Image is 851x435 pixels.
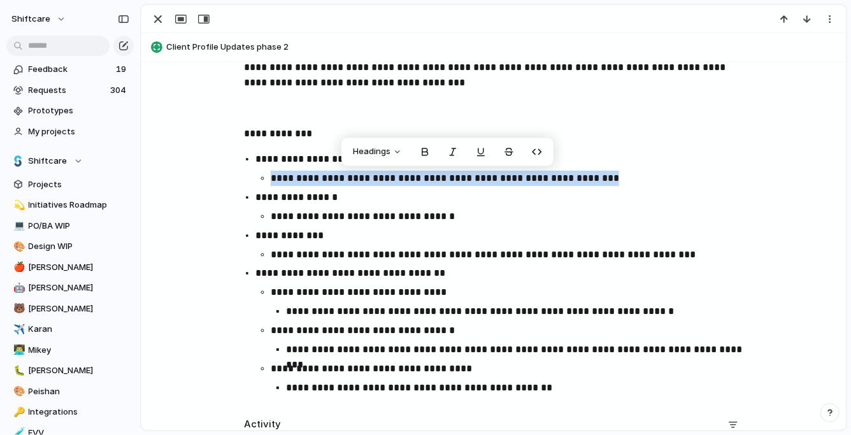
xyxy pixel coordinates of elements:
[13,218,22,233] div: 💻
[11,13,50,25] span: shiftcare
[6,361,134,380] a: 🐛[PERSON_NAME]
[11,261,24,274] button: 🍎
[29,199,129,211] span: Initiatives Roadmap
[6,60,134,79] a: Feedback19
[6,299,134,318] a: 🐻[PERSON_NAME]
[29,406,129,418] span: Integrations
[29,385,129,398] span: Peishan
[6,341,134,360] a: 👨‍💻Mikey
[244,417,281,432] h2: Activity
[6,217,134,236] a: 💻PO/BA WIP
[11,282,24,294] button: 🤖
[11,344,24,357] button: 👨‍💻
[29,344,129,357] span: Mikey
[6,175,134,194] a: Projects
[6,196,134,215] a: 💫Initiatives Roadmap
[13,384,22,399] div: 🎨
[11,240,24,253] button: 🎨
[29,282,129,294] span: [PERSON_NAME]
[13,281,22,296] div: 🤖
[29,323,129,336] span: Karan
[13,301,22,316] div: 🐻
[29,178,129,191] span: Projects
[345,141,410,162] button: Headings
[13,322,22,337] div: ✈️
[29,104,129,117] span: Prototypes
[11,220,24,232] button: 💻
[13,405,22,420] div: 🔑
[11,199,24,211] button: 💫
[110,84,129,97] span: 304
[11,364,24,377] button: 🐛
[29,84,106,97] span: Requests
[13,239,22,254] div: 🎨
[6,122,134,141] a: My projects
[6,320,134,339] a: ✈️Karan
[6,382,134,401] a: 🎨Peishan
[29,240,129,253] span: Design WIP
[11,303,24,315] button: 🐻
[13,364,22,378] div: 🐛
[29,155,68,168] span: Shiftcare
[13,260,22,275] div: 🍎
[6,81,134,100] a: Requests304
[6,152,134,171] button: Shiftcare
[29,261,129,274] span: [PERSON_NAME]
[29,220,129,232] span: PO/BA WIP
[11,323,24,336] button: ✈️
[6,101,134,120] a: Prototypes
[166,41,840,53] span: Client Profile Updates phase 2
[6,237,134,256] a: 🎨Design WIP
[13,343,22,357] div: 👨‍💻
[13,198,22,213] div: 💫
[147,37,840,57] button: Client Profile Updates phase 2
[116,63,129,76] span: 19
[6,9,73,29] button: shiftcare
[29,364,129,377] span: [PERSON_NAME]
[6,258,134,277] a: 🍎[PERSON_NAME]
[29,63,112,76] span: Feedback
[11,406,24,418] button: 🔑
[6,278,134,297] a: 🤖[PERSON_NAME]
[29,125,129,138] span: My projects
[6,403,134,422] a: 🔑Integrations
[11,385,24,398] button: 🎨
[353,146,390,159] span: Headings
[29,303,129,315] span: [PERSON_NAME]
